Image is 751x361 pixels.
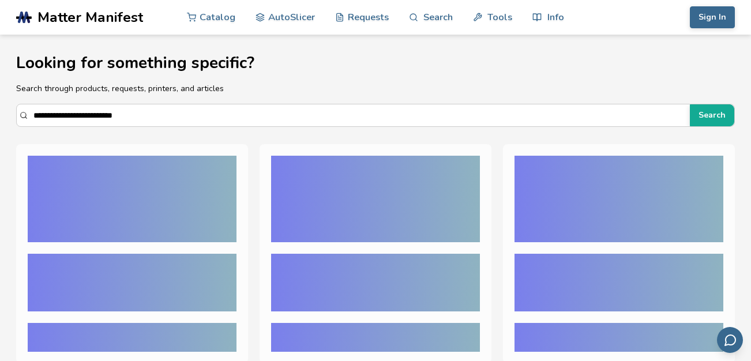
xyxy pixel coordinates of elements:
h1: Looking for something specific? [16,54,735,72]
button: Search [690,104,734,126]
button: Sign In [690,6,735,28]
p: Search through products, requests, printers, and articles [16,82,735,95]
span: Matter Manifest [37,9,143,25]
button: Send feedback via email [717,327,743,353]
input: Search [33,105,684,126]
